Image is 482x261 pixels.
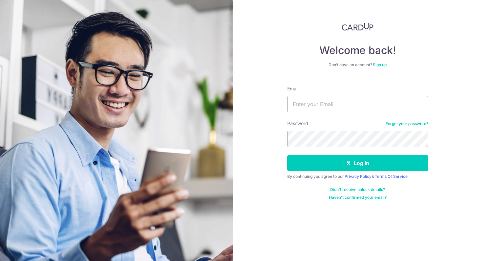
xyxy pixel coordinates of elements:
[287,62,428,67] div: Don’t have an account?
[287,44,428,57] h4: Welcome back!
[373,62,387,67] a: Sign up
[386,121,428,126] a: Forgot your password?
[287,96,428,112] input: Enter your Email
[287,120,308,127] label: Password
[330,187,385,192] a: Didn't receive unlock details?
[287,85,298,92] label: Email
[287,155,428,171] button: Log in
[287,174,428,179] div: By continuing you agree to our &
[329,195,387,200] a: Haven't confirmed your email?
[345,174,372,179] a: Privacy Policy
[375,174,408,179] a: Terms Of Service
[342,23,374,31] img: CardUp Logo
